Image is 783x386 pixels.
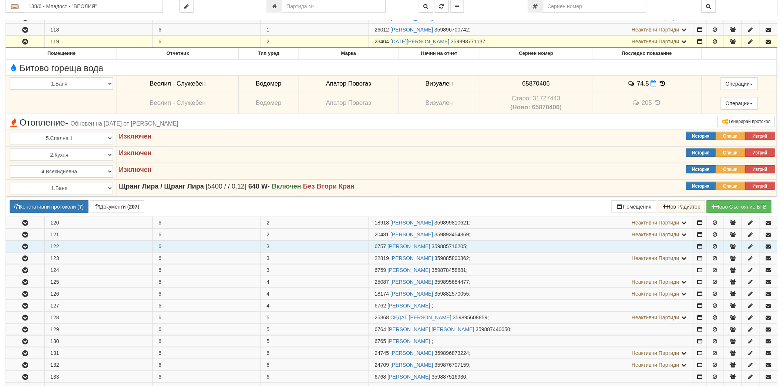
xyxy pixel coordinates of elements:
td: ; [369,24,693,36]
span: Партида № [374,243,386,249]
td: Апатор Повогаз [299,92,398,114]
a: [PERSON_NAME] [390,279,433,285]
button: Операции [721,97,758,110]
span: Веолия - Служебен [149,99,206,106]
td: 132 [45,359,153,370]
th: Последно показание [592,48,702,59]
span: 2 [266,39,269,44]
span: 3 [266,255,269,261]
span: История на показанията [659,80,667,87]
td: ; [369,300,693,311]
span: Неактивни Партиди [632,255,679,261]
span: 359893771137 [451,39,485,44]
td: 133 [45,371,153,382]
strong: Включен [272,183,301,190]
span: Неактивни Партиди [632,291,679,297]
span: Неактивни Партиди [632,39,679,44]
b: (Ново: 65870406) [510,104,562,111]
span: Партида № [374,39,389,44]
td: ; [369,335,693,347]
td: ; [369,359,693,370]
td: 6 [153,288,261,299]
button: Опиши [716,165,745,173]
td: Визуален [399,92,480,114]
span: Партида № [374,303,386,309]
i: Нов Отчет към 01/09/2025 [651,80,657,87]
td: ; [369,323,693,335]
button: Изтрий [745,149,775,157]
th: Марка [299,48,398,59]
th: Помещение [6,48,117,59]
span: 359882570055 [434,291,469,297]
span: 3 [266,267,269,273]
span: Партида № [374,326,386,332]
td: ; [369,240,693,252]
span: Неактивни Партиди [632,279,679,285]
b: 7 [79,204,82,210]
td: ; [369,229,693,240]
button: Изтрий [745,132,775,140]
td: ; [369,276,693,287]
button: История [686,165,716,173]
td: 130 [45,335,153,347]
td: ; [369,288,693,299]
span: 6 [266,350,269,356]
span: 359885800862 [434,255,469,261]
button: Изтрий [745,165,775,173]
td: 6 [153,229,261,240]
a: [PERSON_NAME] [388,303,430,309]
button: Помещения [612,200,657,213]
strong: Изключен [119,149,152,157]
a: [PERSON_NAME] [388,374,430,380]
td: ; [369,252,693,264]
td: Визуален [399,75,480,92]
span: Неактивни Партиди [632,232,679,237]
span: 4 [266,291,269,297]
button: Новo Състояние БГВ [707,200,772,213]
span: 3 [266,243,269,249]
a: [PERSON_NAME] [390,220,433,226]
strong: Изключен [119,166,152,173]
td: ; [369,347,693,359]
span: Битово гореща вода [8,63,103,73]
span: Неактивни Партиди [632,362,679,368]
button: Изтрий [745,182,775,190]
span: Обновен на [DATE] от [PERSON_NAME] [71,120,178,127]
span: 6 [266,374,269,380]
span: 359896873224 [434,350,469,356]
span: Партида № [374,267,386,273]
a: [PERSON_NAME] [390,27,433,33]
a: [PERSON_NAME] [388,243,430,249]
td: 6 [153,276,261,287]
span: 359887440050 [476,326,510,332]
a: [DATE][PERSON_NAME] [390,39,449,44]
button: История [686,149,716,157]
td: 6 [153,335,261,347]
th: Тип уред [239,48,299,59]
span: Неактивни Партиди [632,27,679,33]
td: 118 [45,24,153,36]
td: 6 [153,359,261,370]
span: История на забележките [627,80,637,87]
span: 2 [266,220,269,226]
span: 4 [266,303,269,309]
td: 122 [45,240,153,252]
td: 6 [153,36,261,48]
button: Генерирай протокол [718,116,775,127]
td: 131 [45,347,153,359]
td: 121 [45,229,153,240]
td: 129 [45,323,153,335]
th: Начин на отчет [399,48,480,59]
td: 6 [153,300,261,311]
td: 6 [153,371,261,382]
td: 6 [153,240,261,252]
span: Партида № [374,291,389,297]
span: 65870406 [522,80,550,87]
b: 207 [129,204,138,210]
td: ; [369,312,693,323]
span: 2 [266,232,269,237]
span: 4 [266,279,269,285]
button: Опиши [716,182,745,190]
span: 1 [266,27,269,33]
span: 205 [642,100,652,107]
